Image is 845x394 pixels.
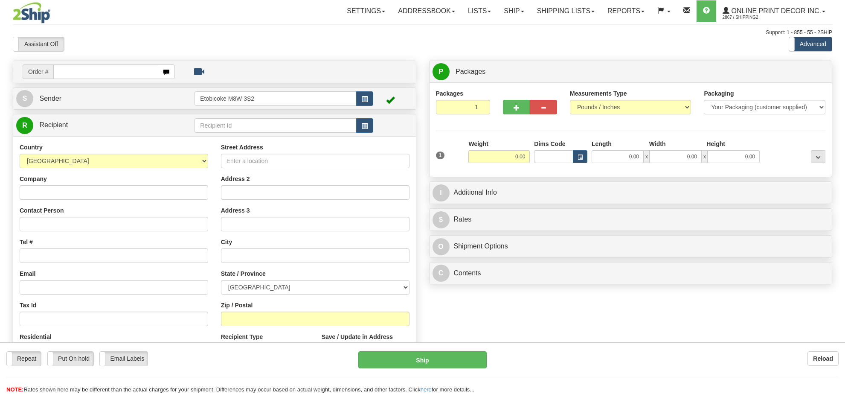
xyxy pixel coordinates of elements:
[16,117,33,134] span: R
[20,301,36,309] label: Tax Id
[195,118,356,133] input: Recipient Id
[531,0,601,22] a: Shipping lists
[13,37,64,51] label: Assistant Off
[811,150,825,163] div: ...
[433,265,829,282] a: CContents
[433,211,829,228] a: $Rates
[433,238,450,255] span: O
[644,150,650,163] span: x
[729,7,821,15] span: Online Print Decor Inc.
[20,238,33,246] label: Tel #
[16,90,33,107] span: S
[534,140,565,148] label: Dims Code
[195,91,356,106] input: Sender Id
[221,206,250,215] label: Address 3
[421,386,432,393] a: here
[497,0,530,22] a: Ship
[322,333,409,350] label: Save / Update in Address Book
[48,352,93,365] label: Put On hold
[221,238,232,246] label: City
[340,0,392,22] a: Settings
[221,143,263,152] label: Street Address
[7,352,41,365] label: Repeat
[221,269,266,278] label: State / Province
[6,386,23,393] span: NOTE:
[221,154,409,168] input: Enter a location
[20,333,52,341] label: Residential
[433,63,450,80] span: P
[723,13,787,22] span: 2867 / Shipping2
[468,140,488,148] label: Weight
[100,352,147,365] label: Email Labels
[813,355,833,362] b: Reload
[433,184,450,201] span: I
[807,351,839,366] button: Reload
[649,140,666,148] label: Width
[825,153,844,240] iframe: chat widget
[39,95,61,102] span: Sender
[462,0,497,22] a: Lists
[221,175,250,183] label: Address 2
[592,140,612,148] label: Length
[20,206,64,215] label: Contact Person
[13,2,50,23] img: logo2867.jpg
[221,333,263,341] label: Recipient Type
[789,37,832,51] label: Advanced
[16,117,175,134] a: R Recipient
[433,265,450,282] span: C
[20,269,35,278] label: Email
[13,29,832,36] div: Support: 1 - 855 - 55 - 2SHIP
[39,121,68,128] span: Recipient
[570,89,627,98] label: Measurements Type
[358,351,486,368] button: Ship
[392,0,462,22] a: Addressbook
[433,63,829,81] a: P Packages
[706,140,725,148] label: Height
[702,150,708,163] span: x
[16,90,195,108] a: S Sender
[433,211,450,228] span: $
[433,184,829,201] a: IAdditional Info
[704,89,734,98] label: Packaging
[20,143,43,152] label: Country
[23,64,53,79] span: Order #
[433,238,829,255] a: OShipment Options
[716,0,832,22] a: Online Print Decor Inc. 2867 / Shipping2
[601,0,651,22] a: Reports
[221,301,253,309] label: Zip / Postal
[436,152,445,159] span: 1
[456,68,485,75] span: Packages
[20,175,47,183] label: Company
[436,89,464,98] label: Packages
